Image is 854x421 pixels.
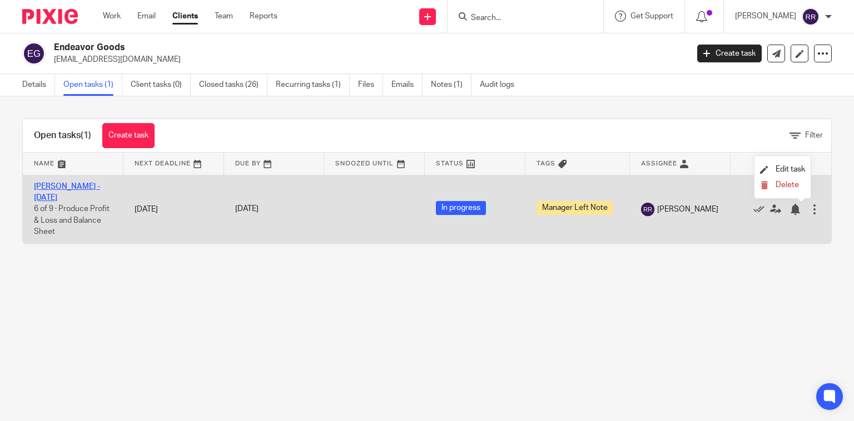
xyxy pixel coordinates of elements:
[537,160,555,167] span: Tags
[537,201,613,215] span: Manager Left Note
[776,165,805,173] span: Edit task
[123,175,224,243] td: [DATE]
[103,11,121,22] a: Work
[760,181,805,190] button: Delete
[753,203,770,214] a: Mark as done
[657,204,718,215] span: [PERSON_NAME]
[131,74,191,96] a: Client tasks (0)
[34,205,110,236] span: 6 of 9 · Produce Profit & Loss and Balance Sheet
[735,11,796,22] p: [PERSON_NAME]
[641,203,654,216] img: svg%3E
[391,74,423,96] a: Emails
[235,205,259,213] span: [DATE]
[102,123,155,148] a: Create task
[54,42,555,53] h2: Endeavor Goods
[431,74,471,96] a: Notes (1)
[22,74,55,96] a: Details
[760,165,805,173] a: Edit task
[54,54,681,65] p: [EMAIL_ADDRESS][DOMAIN_NAME]
[172,11,198,22] a: Clients
[358,74,383,96] a: Files
[34,183,100,202] a: [PERSON_NAME] - [DATE]
[137,11,156,22] a: Email
[215,11,233,22] a: Team
[335,160,394,167] span: Snoozed Until
[81,131,91,140] span: (1)
[436,201,486,215] span: In progress
[199,74,267,96] a: Closed tasks (26)
[697,45,762,62] a: Create task
[630,12,673,20] span: Get Support
[805,131,823,139] span: Filter
[470,13,570,23] input: Search
[436,160,464,167] span: Status
[250,11,277,22] a: Reports
[276,74,350,96] a: Recurring tasks (1)
[776,181,799,189] span: Delete
[802,8,820,26] img: svg%3E
[22,9,78,24] img: Pixie
[63,74,122,96] a: Open tasks (1)
[480,74,523,96] a: Audit logs
[34,130,91,141] h1: Open tasks
[22,42,46,65] img: svg%3E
